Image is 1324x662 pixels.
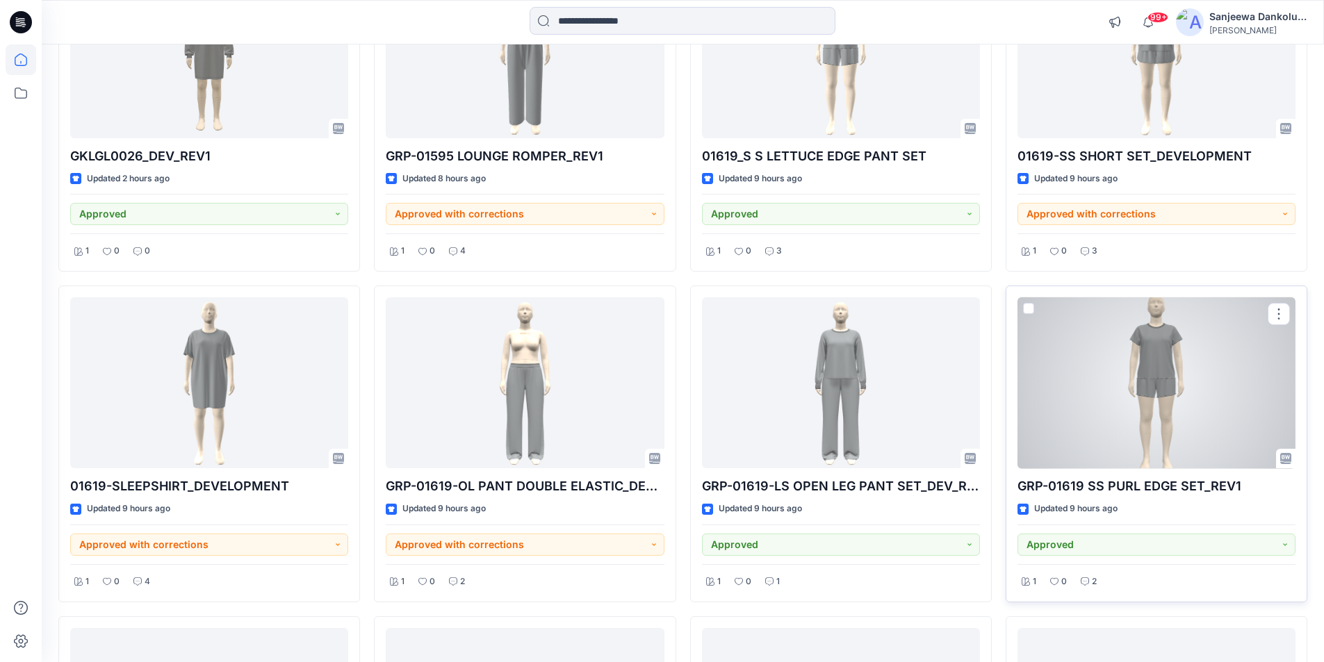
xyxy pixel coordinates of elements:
[719,502,802,516] p: Updated 9 hours ago
[386,297,664,469] a: GRP-01619-OL PANT DOUBLE ELASTIC_DEV_REV1
[145,244,150,258] p: 0
[702,147,980,166] p: 01619_S S LETTUCE EDGE PANT SET
[717,574,721,589] p: 1
[70,297,348,469] a: 01619-SLEEPSHIRT_DEVELOPMENT
[1033,244,1036,258] p: 1
[1061,574,1067,589] p: 0
[114,244,120,258] p: 0
[386,477,664,496] p: GRP-01619-OL PANT DOUBLE ELASTIC_DEV_REV1
[401,574,404,589] p: 1
[70,147,348,166] p: GKLGL0026_DEV_REV1
[1209,8,1307,25] div: Sanjeewa Dankoluwage
[85,574,89,589] p: 1
[1092,574,1097,589] p: 2
[401,244,404,258] p: 1
[386,147,664,166] p: GRP-01595 LOUNGE ROMPER_REV1
[430,574,435,589] p: 0
[114,574,120,589] p: 0
[70,477,348,496] p: 01619-SLEEPSHIRT_DEVELOPMENT
[430,244,435,258] p: 0
[145,574,150,589] p: 4
[402,172,486,186] p: Updated 8 hours ago
[1209,25,1307,35] div: [PERSON_NAME]
[746,244,751,258] p: 0
[85,244,89,258] p: 1
[702,297,980,469] a: GRP-01619-LS OPEN LEG PANT SET_DEV_REV1
[776,574,780,589] p: 1
[1092,244,1097,258] p: 3
[702,477,980,496] p: GRP-01619-LS OPEN LEG PANT SET_DEV_REV1
[87,172,170,186] p: Updated 2 hours ago
[1034,502,1118,516] p: Updated 9 hours ago
[1176,8,1204,36] img: avatar
[87,502,170,516] p: Updated 9 hours ago
[717,244,721,258] p: 1
[1017,147,1296,166] p: 01619-SS SHORT SET_DEVELOPMENT
[719,172,802,186] p: Updated 9 hours ago
[1017,477,1296,496] p: GRP-01619 SS PURL EDGE SET_REV1
[460,244,466,258] p: 4
[1017,297,1296,469] a: GRP-01619 SS PURL EDGE SET_REV1
[1147,12,1168,23] span: 99+
[402,502,486,516] p: Updated 9 hours ago
[460,574,465,589] p: 2
[776,244,782,258] p: 3
[1061,244,1067,258] p: 0
[746,574,751,589] p: 0
[1034,172,1118,186] p: Updated 9 hours ago
[1033,574,1036,589] p: 1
